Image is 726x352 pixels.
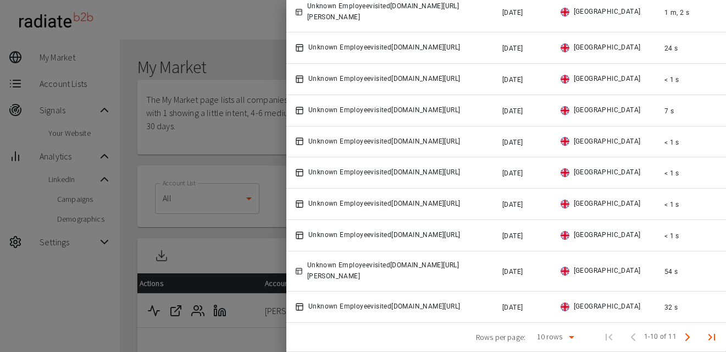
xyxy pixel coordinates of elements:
span: [DATE] [502,268,523,276]
span: [GEOGRAPHIC_DATA] [574,74,641,85]
span: [DATE] [502,45,523,52]
span: [DATE] [502,304,523,311]
span: [GEOGRAPHIC_DATA] [574,199,641,210]
span: [DATE] [502,9,523,16]
img: gb [561,302,569,311]
img: gb [561,43,569,52]
span: Unknown Employee visited [DOMAIN_NAME][URL] [308,74,460,85]
span: [DATE] [502,232,523,240]
p: Rows per page: [476,332,525,343]
span: Unknown Employee visited [DOMAIN_NAME][URL] [308,105,460,116]
button: Next Page [677,326,699,348]
span: [GEOGRAPHIC_DATA] [574,42,641,53]
img: gb [561,75,569,84]
span: Unknown Employee visited [DOMAIN_NAME][URL] [308,42,460,53]
span: 7 s [664,107,674,115]
span: 54 s [664,268,678,276]
span: 32 s [664,304,678,311]
span: Unknown Employee visited [DOMAIN_NAME][URL][PERSON_NAME] [307,1,485,23]
span: [DATE] [502,107,523,115]
span: [GEOGRAPHIC_DATA] [574,266,641,277]
span: Previous Page [622,326,644,348]
span: < 1 s [664,201,679,208]
span: [GEOGRAPHIC_DATA] [574,105,641,116]
span: 1-10 of 11 [644,332,677,343]
span: Unknown Employee visited [DOMAIN_NAME][URL] [308,136,460,147]
span: Unknown Employee visited [DOMAIN_NAME][URL] [308,167,460,178]
span: Unknown Employee visited [DOMAIN_NAME][URL] [308,230,460,241]
div: 10 rows [530,329,578,345]
img: gb [561,8,569,16]
span: Unknown Employee visited [DOMAIN_NAME][URL][PERSON_NAME] [307,260,485,282]
span: [DATE] [502,201,523,208]
span: [GEOGRAPHIC_DATA] [574,230,641,241]
span: Unknown Employee visited [DOMAIN_NAME][URL] [308,301,460,312]
button: Last Page [699,324,725,350]
span: 1 m, 2 s [664,9,689,16]
span: [DATE] [502,169,523,177]
img: gb [561,231,569,240]
span: < 1 s [664,232,679,240]
img: gb [561,137,569,146]
span: [GEOGRAPHIC_DATA] [574,7,641,18]
img: gb [561,200,569,208]
img: gb [561,168,569,177]
span: 24 s [664,45,678,52]
span: First Page [596,324,622,350]
img: gb [561,106,569,115]
span: [GEOGRAPHIC_DATA] [574,167,641,178]
span: < 1 s [664,169,679,177]
span: [GEOGRAPHIC_DATA] [574,301,641,312]
span: Unknown Employee visited [DOMAIN_NAME][URL] [308,199,460,210]
span: [DATE] [502,139,523,146]
div: 10 rows [534,331,565,342]
span: < 1 s [664,76,679,84]
span: < 1 s [664,139,679,146]
span: [DATE] [502,76,523,84]
span: [GEOGRAPHIC_DATA] [574,136,641,147]
img: gb [561,267,569,276]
